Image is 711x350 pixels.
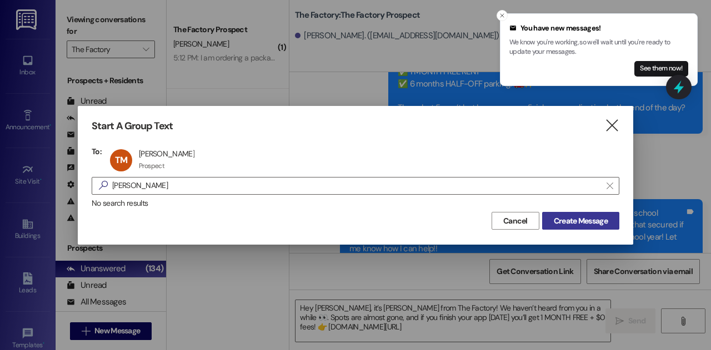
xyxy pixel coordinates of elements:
[604,120,619,131] i: 
[139,161,164,170] div: Prospect
[601,177,619,194] button: Clear text
[139,149,194,159] div: [PERSON_NAME]
[554,215,608,227] span: Create Message
[115,154,127,166] span: TM
[112,178,601,194] input: Search for any contact or apartment
[92,120,173,133] h3: Start A Group Text
[497,10,508,21] button: Close toast
[503,215,528,227] span: Cancel
[542,212,619,230] button: Create Message
[92,197,619,209] div: No search results
[509,38,688,57] p: We know you're working, so we'll wait until you're ready to update your messages.
[92,146,102,156] h3: To:
[492,212,539,230] button: Cancel
[94,180,112,191] i: 
[509,23,688,34] div: You have new messages!
[634,61,688,77] button: See them now!
[607,181,613,190] i: 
